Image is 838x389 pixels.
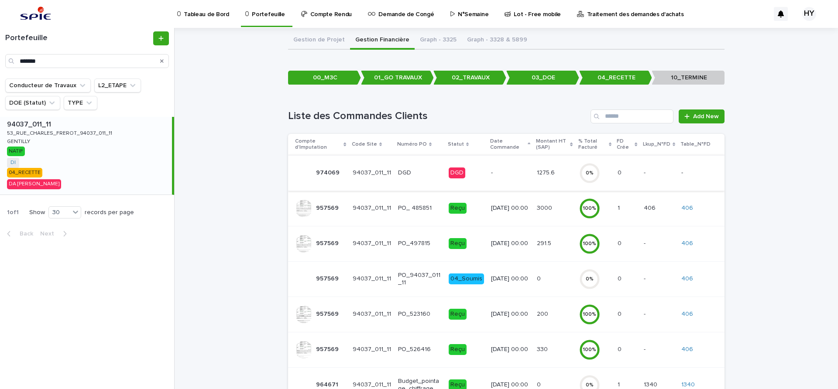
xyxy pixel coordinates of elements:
[490,136,526,153] p: Date Commande
[579,71,652,85] p: 04_RECETTE
[29,209,45,216] p: Show
[316,344,340,353] p: 957569
[316,379,340,389] p: 964671
[449,167,465,178] div: DGD
[643,140,670,149] p: Lkup_N°FD
[681,311,693,318] a: 406
[398,272,442,287] p: PO_94037_011_11
[537,273,543,283] p: 0
[397,140,427,149] p: Numéro PO
[288,31,350,50] button: Gestion de Projet
[693,113,719,119] span: Add New
[37,230,74,238] button: Next
[618,379,622,389] p: 1
[579,382,600,388] div: 0 %
[681,346,693,353] a: 406
[537,379,543,389] p: 0
[5,54,169,68] input: Search
[49,208,70,217] div: 30
[5,78,91,92] button: Conducteur de Travaux
[579,311,600,317] div: 100 %
[681,205,693,212] a: 406
[433,71,506,85] p: 02_TRAVAUX
[288,110,587,123] h1: Liste des Commandes Clients
[288,71,361,85] p: 00_M3C
[537,203,554,212] p: 3000
[398,169,442,177] p: DGD
[644,238,647,247] p: -
[462,31,532,50] button: Graph - 3328 & 5899
[398,205,442,212] p: PO_ 485851
[449,238,467,249] div: Reçu
[449,344,467,355] div: Reçu
[316,238,340,247] p: 957569
[316,167,341,177] p: 974069
[680,140,711,149] p: Table_N°FD
[679,109,725,123] a: Add New
[681,275,693,283] a: 406
[536,136,568,153] p: Montant HT (SAP)
[449,203,467,214] div: Reçu
[537,167,556,177] p: 1275.6
[491,240,530,247] p: [DATE] 00:00
[578,136,607,153] p: % Total Facturé
[7,179,61,189] div: DA [PERSON_NAME]
[537,344,550,353] p: 330
[644,167,647,177] p: -
[288,226,725,261] tr: 957569957569 94037_011_11PO_497815Reçu[DATE] 00:00291.5291.5 100%00 -- 406
[491,381,530,389] p: [DATE] 00:00
[618,344,623,353] p: 0
[5,34,151,43] h1: Portefeuille
[617,136,633,153] p: FD Crée
[353,311,391,318] p: 94037_011_11
[537,309,550,318] p: 200
[449,309,467,320] div: Reçu
[491,311,530,318] p: [DATE] 00:00
[295,136,341,153] p: Compte d'Imputation
[618,309,623,318] p: 0
[591,109,673,123] input: Search
[644,273,647,283] p: -
[17,5,54,23] img: svstPd6MQfCT1uX1QGkG
[644,379,659,389] p: 1340
[579,170,600,176] div: 0 %
[361,71,434,85] p: 01_GO TRAVAUX
[352,140,377,149] p: Code Site
[7,168,42,177] div: 04_RECETTE
[618,238,623,247] p: 0
[94,78,141,92] button: L2_ETAPE
[449,273,484,284] div: 04_Soumis
[681,169,711,177] p: -
[353,275,391,283] p: 94037_011_11
[491,169,530,177] p: -
[579,347,600,353] div: 100 %
[85,209,134,216] p: records per page
[398,311,442,318] p: PO_523160
[288,261,725,297] tr: 957569957569 94037_011_11PO_94037_011_1104_Soumis[DATE] 00:0000 0%00 -- 406
[316,273,340,283] p: 957569
[681,240,693,247] a: 406
[491,205,530,212] p: [DATE] 00:00
[644,344,647,353] p: -
[506,71,579,85] p: 03_DOE
[353,381,391,389] p: 94037_011_11
[618,273,623,283] p: 0
[350,31,415,50] button: Gestion Financière
[618,167,623,177] p: 0
[7,147,25,156] div: NATIF
[618,203,622,212] p: 1
[537,238,553,247] p: 291.5
[644,203,657,212] p: 406
[7,137,32,145] p: GENTILLY
[288,297,725,332] tr: 957569957569 94037_011_11PO_523160Reçu[DATE] 00:00200200 100%00 -- 406
[288,155,725,191] tr: 974069974069 94037_011_11DGDDGD-1275.61275.6 0%00 -- -
[14,231,33,237] span: Back
[644,309,647,318] p: -
[398,346,442,353] p: PO_526416
[802,7,816,21] div: HY
[288,332,725,367] tr: 957569957569 94037_011_11PO_526416Reçu[DATE] 00:00330330 100%00 -- 406
[579,276,600,282] div: 0 %
[353,205,391,212] p: 94037_011_11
